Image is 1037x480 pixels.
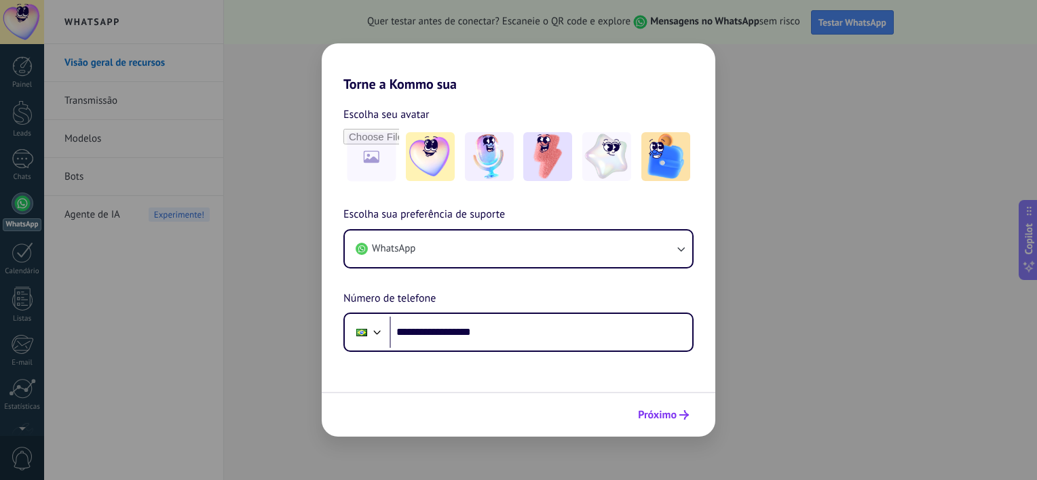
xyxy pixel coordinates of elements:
div: Brazil: + 55 [349,318,375,346]
span: Escolha seu avatar [343,106,430,123]
h2: Torne a Kommo sua [322,43,715,92]
img: -4.jpeg [582,132,631,181]
span: Próximo [638,410,677,420]
img: -5.jpeg [641,132,690,181]
span: Escolha sua preferência de suporte [343,206,505,224]
img: -3.jpeg [523,132,572,181]
img: -2.jpeg [465,132,514,181]
img: -1.jpeg [406,132,455,181]
button: WhatsApp [345,231,692,267]
span: Número de telefone [343,290,436,308]
span: WhatsApp [372,242,415,256]
button: Próximo [632,403,695,426]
